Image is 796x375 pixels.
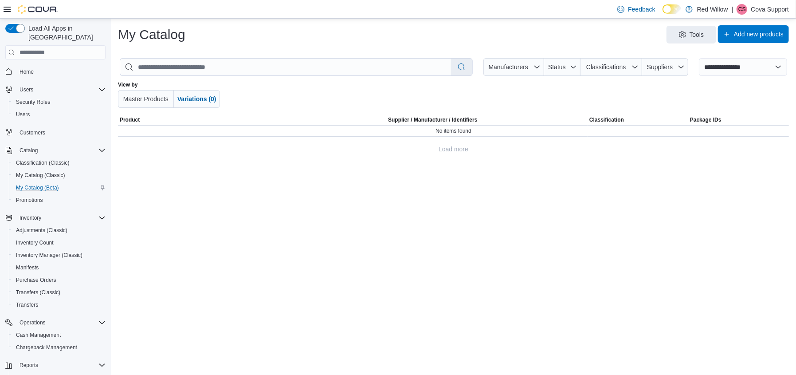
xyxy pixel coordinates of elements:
[737,4,747,15] div: Cova Support
[12,342,106,353] span: Chargeback Management
[12,109,33,120] a: Users
[9,286,109,299] button: Transfers (Classic)
[20,147,38,154] span: Catalog
[16,111,30,118] span: Users
[9,341,109,354] button: Chargeback Management
[12,158,73,168] a: Classification (Classic)
[12,170,106,181] span: My Catalog (Classic)
[9,169,109,182] button: My Catalog (Classic)
[16,145,41,156] button: Catalog
[16,301,38,308] span: Transfers
[12,109,106,120] span: Users
[9,261,109,274] button: Manifests
[663,4,681,14] input: Dark Mode
[738,4,746,15] span: CS
[174,90,220,108] button: Variations (0)
[388,116,477,123] span: Supplier / Manufacturer / Identifiers
[9,299,109,311] button: Transfers
[697,4,728,15] p: Red Willow
[734,30,784,39] span: Add new products
[16,213,106,223] span: Inventory
[12,262,106,273] span: Manifests
[642,58,688,76] button: Suppliers
[12,97,106,107] span: Security Roles
[12,300,106,310] span: Transfers
[120,116,140,123] span: Product
[9,108,109,121] button: Users
[9,249,109,261] button: Inventory Manager (Classic)
[751,4,789,15] p: Cova Support
[16,276,56,284] span: Purchase Orders
[9,182,109,194] button: My Catalog (Beta)
[2,126,109,139] button: Customers
[177,95,216,103] span: Variations (0)
[20,362,38,369] span: Reports
[9,274,109,286] button: Purchase Orders
[580,58,642,76] button: Classifications
[118,90,174,108] button: Master Products
[16,184,59,191] span: My Catalog (Beta)
[118,26,185,43] h1: My Catalog
[16,289,60,296] span: Transfers (Classic)
[9,157,109,169] button: Classification (Classic)
[614,0,659,18] a: Feedback
[12,225,71,236] a: Adjustments (Classic)
[12,237,106,248] span: Inventory Count
[12,330,106,340] span: Cash Management
[12,182,106,193] span: My Catalog (Beta)
[690,116,721,123] span: Package IDs
[12,275,106,285] span: Purchase Orders
[435,140,472,158] button: Load more
[16,66,106,77] span: Home
[2,144,109,157] button: Catalog
[12,275,60,285] a: Purchase Orders
[12,287,64,298] a: Transfers (Classic)
[16,172,65,179] span: My Catalog (Classic)
[732,4,733,15] p: |
[489,63,528,71] span: Manufacturers
[16,127,49,138] a: Customers
[12,195,106,205] span: Promotions
[20,214,41,221] span: Inventory
[2,65,109,78] button: Home
[12,250,106,261] span: Inventory Manager (Classic)
[16,84,37,95] button: Users
[16,239,54,246] span: Inventory Count
[20,68,34,75] span: Home
[12,237,57,248] a: Inventory Count
[647,63,673,71] span: Suppliers
[9,224,109,237] button: Adjustments (Classic)
[718,25,789,43] button: Add new products
[25,24,106,42] span: Load All Apps in [GEOGRAPHIC_DATA]
[2,316,109,329] button: Operations
[20,319,46,326] span: Operations
[12,182,63,193] a: My Catalog (Beta)
[16,213,45,223] button: Inventory
[2,359,109,371] button: Reports
[9,237,109,249] button: Inventory Count
[628,5,655,14] span: Feedback
[9,194,109,206] button: Promotions
[16,344,77,351] span: Chargeback Management
[16,360,106,371] span: Reports
[12,97,54,107] a: Security Roles
[690,30,704,39] span: Tools
[16,197,43,204] span: Promotions
[439,145,468,154] span: Load more
[2,212,109,224] button: Inventory
[12,170,69,181] a: My Catalog (Classic)
[16,317,49,328] button: Operations
[483,58,544,76] button: Manufacturers
[544,58,581,76] button: Status
[16,252,82,259] span: Inventory Manager (Classic)
[589,116,624,123] span: Classification
[667,26,716,43] button: Tools
[548,63,566,71] span: Status
[20,129,45,136] span: Customers
[12,158,106,168] span: Classification (Classic)
[16,264,39,271] span: Manifests
[118,81,137,88] label: View by
[16,159,70,166] span: Classification (Classic)
[123,95,169,103] span: Master Products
